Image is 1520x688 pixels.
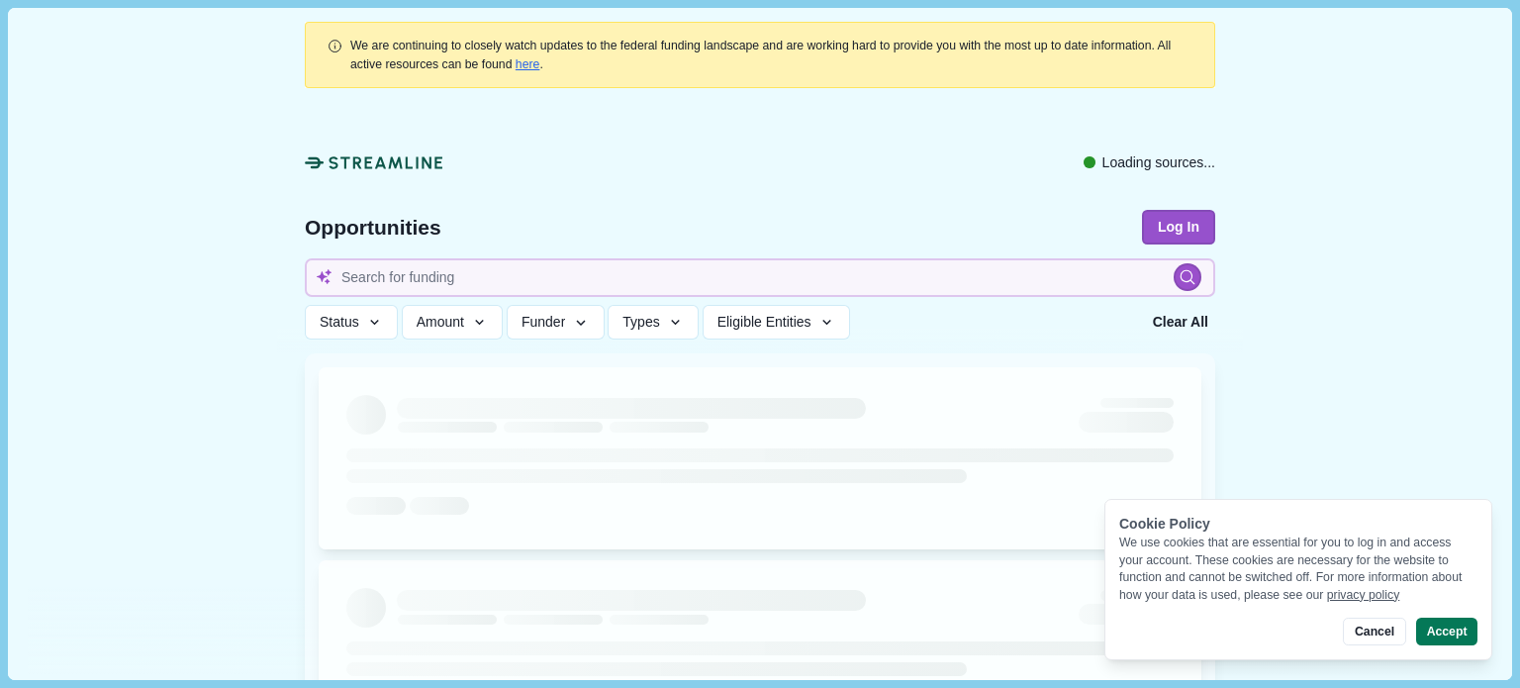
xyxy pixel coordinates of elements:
button: Cancel [1343,618,1405,645]
button: Types [608,305,699,340]
span: Funder [522,314,565,331]
span: Types [622,314,659,331]
a: here [516,57,540,71]
span: Loading sources... [1102,152,1215,173]
button: Amount [402,305,504,340]
button: Status [305,305,398,340]
span: Cookie Policy [1119,516,1210,532]
span: Eligible Entities [717,314,811,331]
span: We are continuing to closely watch updates to the federal funding landscape and are working hard ... [350,39,1171,70]
button: Clear All [1146,305,1215,340]
button: Eligible Entities [703,305,850,340]
span: Status [320,314,359,331]
button: Funder [507,305,605,340]
input: Search for funding [305,258,1215,297]
button: Log In [1142,210,1215,245]
div: . [350,37,1193,73]
button: Accept [1416,618,1477,645]
a: privacy policy [1327,588,1400,602]
span: Opportunities [305,217,441,238]
div: We use cookies that are essential for you to log in and access your account. These cookies are ne... [1119,535,1477,604]
span: Amount [417,314,464,331]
